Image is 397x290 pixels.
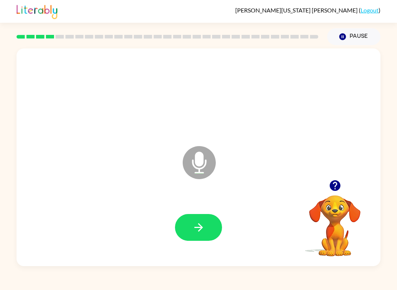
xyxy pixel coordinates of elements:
div: ( ) [235,7,380,14]
button: Pause [327,28,380,45]
video: Your browser must support playing .mp4 files to use Literably. Please try using another browser. [298,184,372,257]
img: Literably [17,3,57,19]
a: Logout [361,7,379,14]
span: [PERSON_NAME][US_STATE] [PERSON_NAME] [235,7,359,14]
